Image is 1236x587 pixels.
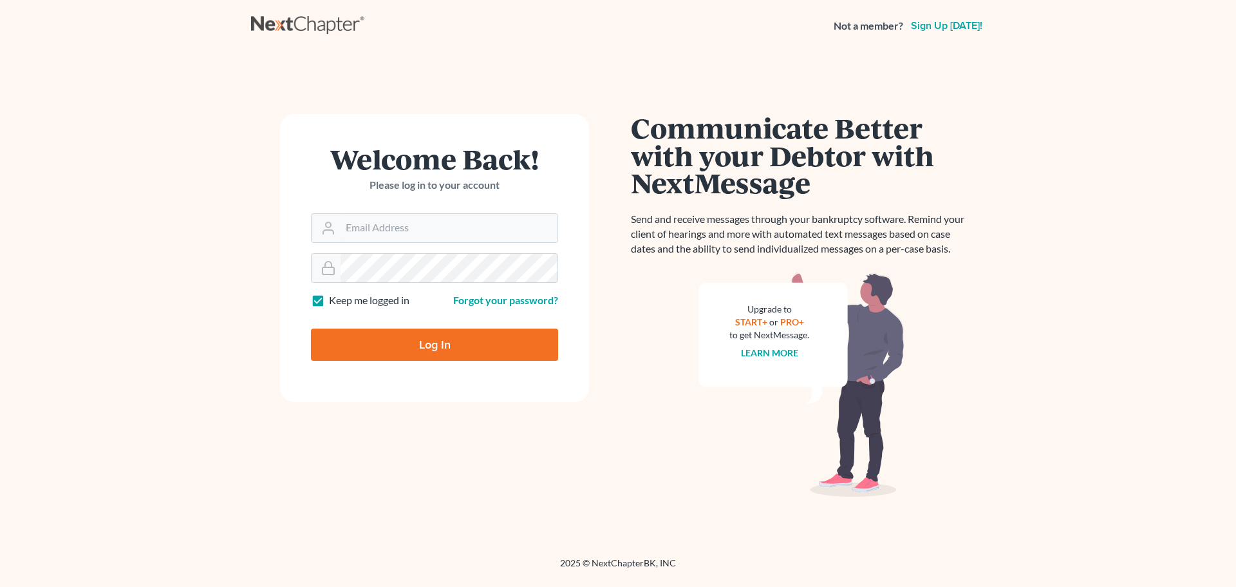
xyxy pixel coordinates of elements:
[729,303,809,316] div: Upgrade to
[741,347,798,358] a: Learn more
[834,19,903,34] strong: Not a member?
[631,114,972,197] h1: Communicate Better with your Debtor with NextMessage
[453,294,558,306] a: Forgot your password?
[729,329,809,342] div: to get NextMessage.
[631,212,972,256] p: Send and receive messages through your bankruptcy software. Remind your client of hearings and mo...
[735,316,767,327] a: START+
[251,557,985,580] div: 2025 © NextChapterBK, INC
[769,316,778,327] span: or
[311,329,558,361] input: Log In
[311,178,558,193] p: Please log in to your account
[341,214,557,242] input: Email Address
[329,293,409,308] label: Keep me logged in
[698,272,904,497] img: nextmessage_bg-59042aed3d76b12b5cd301f8e5b87938c9018125f34e5fa2b7a6b67550977c72.svg
[311,145,558,173] h1: Welcome Back!
[780,316,804,327] a: PRO+
[908,21,985,31] a: Sign up [DATE]!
